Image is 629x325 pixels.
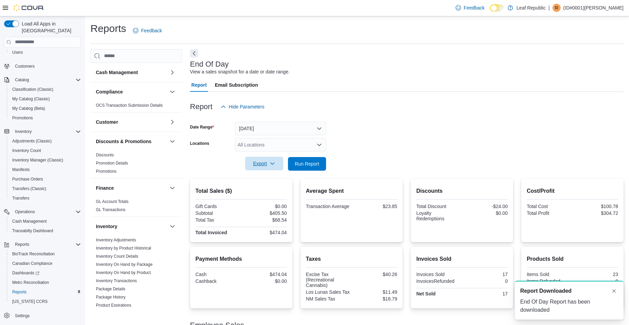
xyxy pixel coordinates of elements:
span: Inventory On Hand by Product [96,270,151,275]
span: BioTrack Reconciliation [10,250,81,258]
a: Package History [96,295,125,300]
div: Transaction Average [306,204,350,209]
div: Discounts & Promotions [90,151,182,178]
a: Settings [12,312,32,320]
h3: Finance [96,185,114,191]
a: [US_STATE] CCRS [10,297,50,306]
span: Adjustments (Classic) [10,137,81,145]
label: Date Range [190,124,214,130]
span: Metrc Reconciliation [10,278,81,287]
span: Dashboards [10,269,81,277]
button: Cash Management [96,69,167,76]
span: [US_STATE] CCRS [12,299,48,304]
div: Total Discount [416,204,460,209]
h2: Discounts [416,187,508,195]
span: Report [191,78,207,92]
span: Reports [15,242,29,247]
button: Reports [1,240,84,249]
a: Manifests [10,166,32,174]
span: I0 [555,4,558,12]
button: My Catalog (Classic) [7,94,84,104]
h3: Compliance [96,88,123,95]
button: Reports [7,287,84,297]
span: Inventory Transactions [96,278,137,284]
button: Canadian Compliance [7,259,84,268]
span: Traceabilty Dashboard [10,227,81,235]
a: Promotions [10,114,36,122]
div: Invoices Sold [416,272,460,277]
span: Purchase Orders [12,176,43,182]
a: My Catalog (Classic) [10,95,53,103]
a: Promotions [96,169,117,174]
a: Inventory by Product Historical [96,246,151,251]
button: Operations [1,207,84,217]
a: Promotion Details [96,161,128,166]
a: Inventory Transactions [96,278,137,283]
div: Cashback [195,278,240,284]
button: Run Report [288,157,326,171]
h3: Cash Management [96,69,138,76]
div: $0.00 [463,210,508,216]
span: Traceabilty Dashboard [12,228,53,234]
button: [DATE] [235,122,326,135]
h1: Reports [90,22,126,35]
span: Metrc Reconciliation [12,280,49,285]
span: My Catalog (Beta) [12,106,45,111]
button: Compliance [168,88,176,96]
a: Dashboards [7,268,84,278]
span: Transfers [10,194,81,202]
a: Classification (Classic) [10,85,56,93]
span: Product Expirations [96,303,131,308]
div: Los Lunas Sales Tax [306,289,350,295]
span: Operations [12,208,81,216]
h2: Total Sales ($) [195,187,287,195]
button: Hide Parameters [218,100,267,114]
label: Locations [190,141,209,146]
div: $23.85 [353,204,397,209]
span: Inventory Manager (Classic) [12,157,63,163]
a: Metrc Reconciliation [10,278,52,287]
a: Inventory Adjustments [96,238,136,242]
a: Discounts [96,153,114,157]
button: Discounts & Promotions [96,138,167,145]
a: Cash Management [10,217,49,225]
div: (ID#0001)Mohammed Darrabee [552,4,561,12]
span: My Catalog (Classic) [12,96,50,102]
div: Gift Cards [195,204,240,209]
div: Total Cost [527,204,571,209]
span: Run Report [295,160,319,167]
button: Settings [1,310,84,320]
h2: Products Sold [527,255,618,263]
span: Reports [12,289,27,295]
div: Notification [520,287,618,295]
span: Promotions [12,115,33,121]
span: Inventory Count Details [96,254,138,259]
span: Inventory Adjustments [96,237,136,243]
button: Finance [168,184,176,192]
button: Purchase Orders [7,174,84,184]
a: Dashboards [10,269,42,277]
button: Metrc Reconciliation [7,278,84,287]
button: Traceabilty Dashboard [7,226,84,236]
button: Dismiss toast [610,287,618,295]
span: Washington CCRS [10,297,81,306]
span: My Catalog (Beta) [10,104,81,113]
span: GL Transactions [96,207,125,212]
span: My Catalog (Classic) [10,95,81,103]
span: Promotion Details [96,160,128,166]
span: Reports [10,288,81,296]
span: Inventory [15,129,32,134]
div: $100.78 [574,204,618,209]
span: Export [249,157,279,170]
a: Purchase Orders [10,175,46,183]
div: End Of Day Report has been downloaded [520,298,618,314]
h2: Average Spent [306,187,397,195]
button: Cash Management [7,217,84,226]
span: Discounts [96,152,114,158]
button: Classification (Classic) [7,85,84,94]
div: Total Profit [527,210,571,216]
span: Adjustments (Classic) [12,138,52,144]
div: Items Sold [527,272,571,277]
button: My Catalog (Beta) [7,104,84,113]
